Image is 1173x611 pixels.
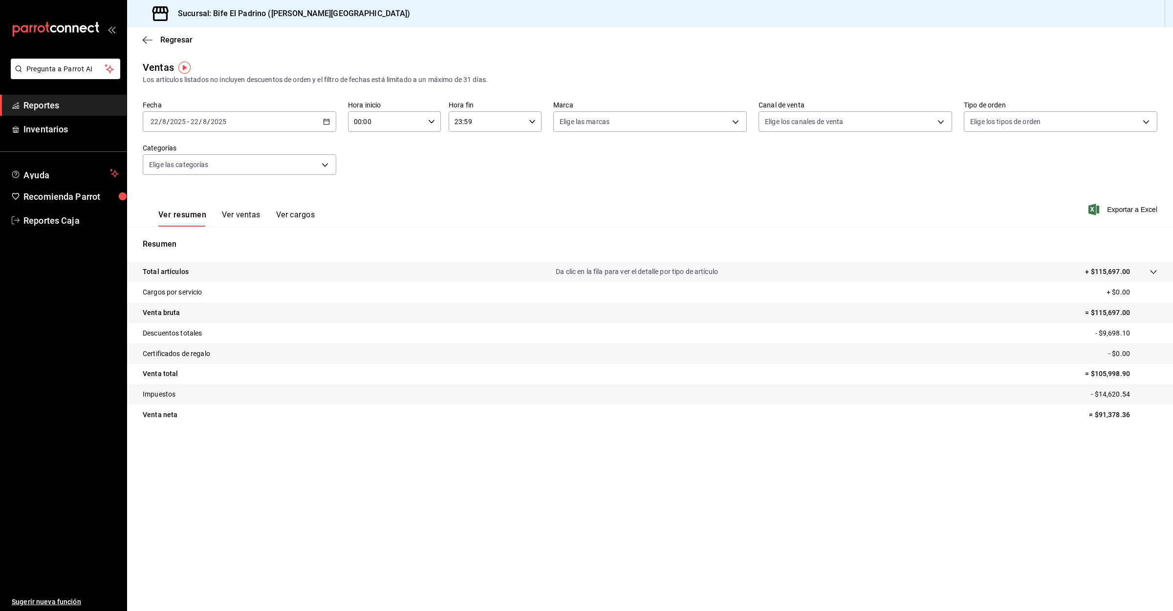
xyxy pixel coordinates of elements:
div: Ventas [143,60,174,75]
p: = $115,697.00 [1085,308,1157,318]
span: / [199,118,202,126]
input: ---- [210,118,227,126]
p: Impuestos [143,389,175,400]
label: Fecha [143,102,336,108]
p: = $105,998.90 [1085,369,1157,379]
p: Descuentos totales [143,328,202,338]
span: Elige las marcas [560,117,609,126]
button: Regresar [143,35,193,44]
p: Cargos por servicio [143,287,202,297]
p: Certificados de regalo [143,349,210,359]
p: Da clic en la fila para ver el detalle por tipo de artículo [556,267,718,277]
button: open_drawer_menu [108,25,115,33]
button: Pregunta a Parrot AI [11,59,120,79]
p: Total artículos [143,267,189,277]
input: -- [190,118,199,126]
input: -- [150,118,159,126]
span: Elige las categorías [149,160,209,169]
span: Reportes Caja [23,214,119,227]
div: navigation tabs [158,210,315,227]
a: Pregunta a Parrot AI [7,71,120,81]
label: Hora fin [449,102,542,108]
span: Ayuda [23,168,106,179]
input: -- [162,118,167,126]
p: Venta neta [143,410,177,420]
span: Sugerir nueva función [12,597,119,607]
label: Categorías [143,145,336,151]
p: Venta bruta [143,308,180,318]
span: / [167,118,170,126]
label: Marca [553,102,747,108]
img: Tooltip marker [178,62,191,74]
p: Venta total [143,369,178,379]
span: Pregunta a Parrot AI [26,64,105,74]
span: / [207,118,210,126]
span: Elige los canales de venta [765,117,843,126]
input: ---- [170,118,186,126]
p: Resumen [143,238,1157,250]
button: Ver resumen [158,210,206,227]
span: Reportes [23,99,119,112]
p: + $0.00 [1107,287,1157,297]
p: - $9,698.10 [1095,328,1157,338]
h3: Sucursal: Bife El Padrino ([PERSON_NAME][GEOGRAPHIC_DATA]) [170,8,411,20]
button: Ver cargos [276,210,315,227]
p: = $91,378.36 [1089,410,1157,420]
label: Canal de venta [759,102,952,108]
label: Hora inicio [348,102,441,108]
span: Inventarios [23,123,119,136]
span: / [159,118,162,126]
p: - $14,620.54 [1091,389,1157,400]
button: Ver ventas [222,210,261,227]
p: - $0.00 [1108,349,1157,359]
span: Recomienda Parrot [23,190,119,203]
span: Elige los tipos de orden [970,117,1041,126]
button: Exportar a Excel [1090,204,1157,215]
input: -- [202,118,207,126]
label: Tipo de orden [964,102,1157,108]
p: + $115,697.00 [1085,267,1130,277]
span: - [187,118,189,126]
span: Regresar [160,35,193,44]
div: Los artículos listados no incluyen descuentos de orden y el filtro de fechas está limitado a un m... [143,75,1157,85]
